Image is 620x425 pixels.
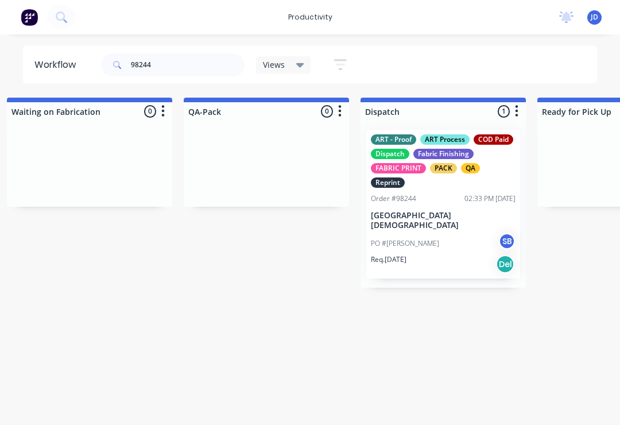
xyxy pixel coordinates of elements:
div: Workflow [34,58,82,72]
span: Views [263,59,285,71]
div: ART - Proof [371,134,416,145]
div: SB [498,233,516,250]
p: PO #[PERSON_NAME] [371,238,439,249]
span: JD [591,12,598,22]
p: [GEOGRAPHIC_DATA][DEMOGRAPHIC_DATA] [371,211,516,230]
img: Factory [21,9,38,26]
div: Fabric Finishing [413,149,474,159]
div: Dispatch [371,149,409,159]
div: Del [496,255,514,273]
div: 02:33 PM [DATE] [464,194,516,204]
p: Req. [DATE] [371,254,406,265]
div: productivity [282,9,338,26]
div: PACK [430,163,457,173]
div: Reprint [371,177,405,188]
div: ART - ProofART ProcessCOD PaidDispatchFabric FinishingFABRIC PRINTPACKQAReprintOrder #9824402:33 ... [366,130,520,279]
div: ART Process [420,134,470,145]
div: FABRIC PRINT [371,163,426,173]
div: Order #98244 [371,194,416,204]
div: QA [461,163,480,173]
div: COD Paid [474,134,513,145]
input: Search for orders... [131,53,245,76]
